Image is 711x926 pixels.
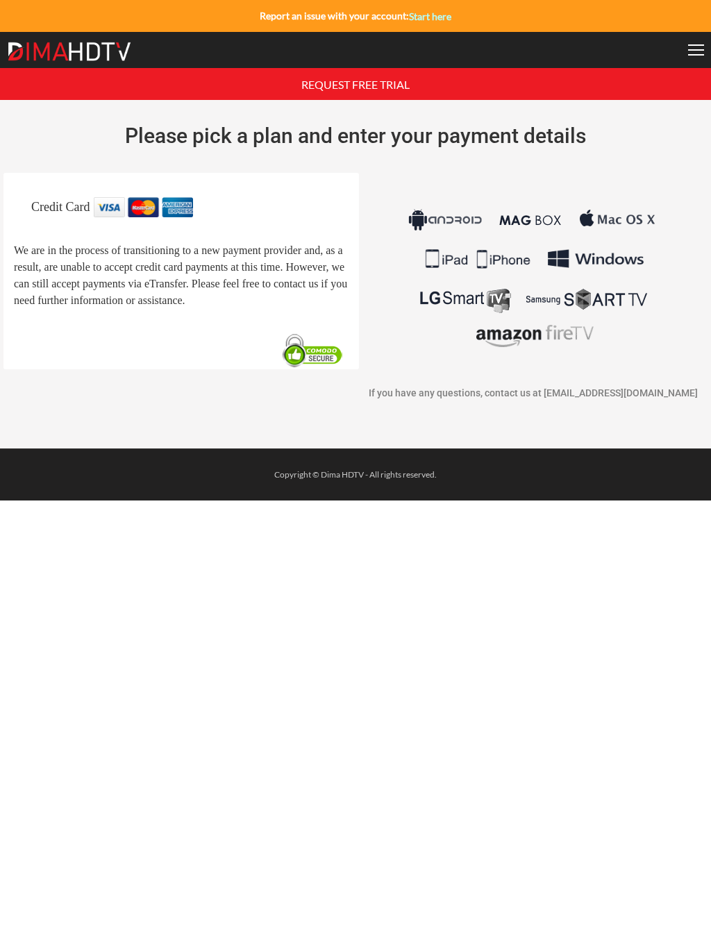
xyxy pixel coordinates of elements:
[409,10,451,22] a: Start here
[7,42,132,62] img: Dima HDTV
[31,200,90,214] span: Credit Card
[369,388,698,399] span: If you have any questions, contact us at [EMAIL_ADDRESS][DOMAIN_NAME]
[125,124,586,148] span: Please pick a plan and enter your payment details
[301,76,410,90] a: REQUEST FREE TRIAL
[301,78,410,91] span: REQUEST FREE TRIAL
[14,244,347,306] span: We are in the process of transitioning to a new payment provider and, as a result, are unable to ...
[260,10,451,22] strong: Report an issue with your account:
